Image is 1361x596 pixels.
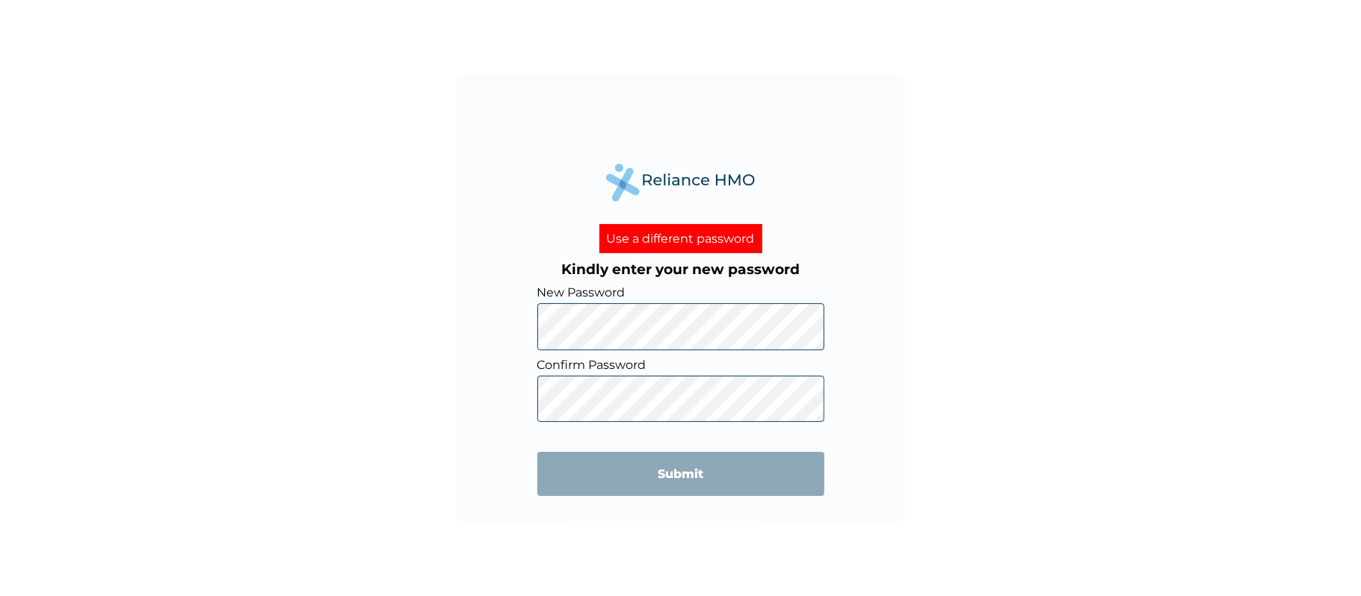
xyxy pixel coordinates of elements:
label: New Password [537,285,824,299]
h3: Kindly enter your new password [537,261,824,278]
input: Submit [537,452,824,496]
div: Use a different password [599,224,762,253]
img: Reliance Health's Logo [606,164,756,202]
label: Confirm Password [537,358,824,372]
